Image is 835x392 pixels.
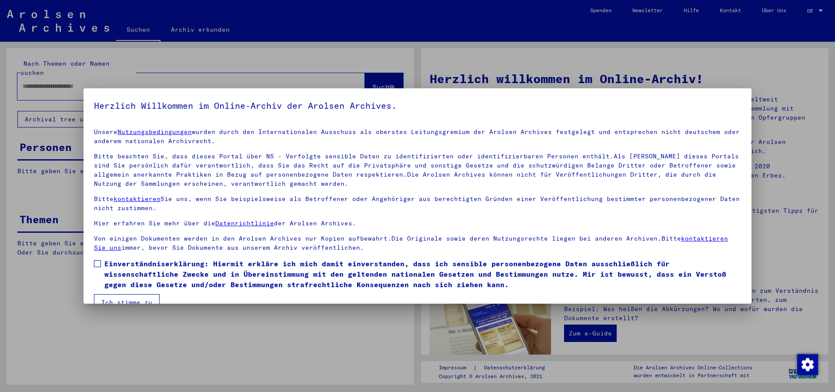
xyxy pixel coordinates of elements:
img: Zustimmung ändern [797,354,818,375]
h5: Herzlich Willkommen im Online-Archiv der Arolsen Archives. [94,99,741,113]
p: Bitte beachten Sie, dass dieses Portal über NS - Verfolgte sensible Daten zu identifizierten oder... [94,152,741,188]
button: Ich stimme zu [94,294,160,311]
p: Hier erfahren Sie mehr über die der Arolsen Archives. [94,219,741,228]
p: Von einigen Dokumenten werden in den Arolsen Archives nur Kopien aufbewahrt.Die Originale sowie d... [94,234,741,252]
div: Zustimmung ändern [797,354,818,375]
p: Unsere wurden durch den Internationalen Ausschuss als oberstes Leitungsgremium der Arolsen Archiv... [94,127,741,146]
a: Datenrichtlinie [215,219,274,227]
a: kontaktieren [114,195,160,203]
p: Bitte Sie uns, wenn Sie beispielsweise als Betroffener oder Angehöriger aus berechtigten Gründen ... [94,194,741,213]
a: kontaktieren Sie uns [94,235,728,251]
a: Nutzungsbedingungen [117,128,192,136]
span: Einverständniserklärung: Hiermit erkläre ich mich damit einverstanden, dass ich sensible personen... [104,258,741,290]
